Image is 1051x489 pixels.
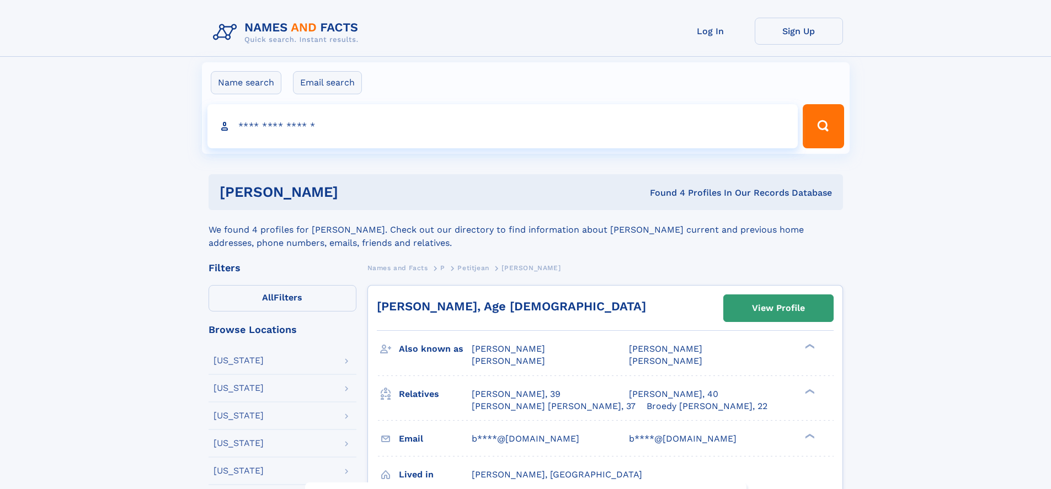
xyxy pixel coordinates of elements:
[377,299,646,313] a: [PERSON_NAME], Age [DEMOGRAPHIC_DATA]
[472,343,545,354] span: [PERSON_NAME]
[457,264,489,272] span: Petitjean
[472,388,561,400] a: [PERSON_NAME], 39
[293,71,362,94] label: Email search
[211,71,281,94] label: Name search
[214,466,264,475] div: [US_STATE]
[209,285,356,311] label: Filters
[214,439,264,448] div: [US_STATE]
[803,104,844,148] button: Search Button
[629,356,702,366] span: [PERSON_NAME]
[724,295,833,321] a: View Profile
[647,400,767,412] a: Broedy [PERSON_NAME], 22
[399,340,472,358] h3: Also known as
[494,187,832,199] div: Found 4 Profiles In Our Records Database
[262,292,274,303] span: All
[209,325,356,335] div: Browse Locations
[220,185,494,199] h1: [PERSON_NAME]
[399,429,472,448] h3: Email
[666,18,755,45] a: Log In
[755,18,843,45] a: Sign Up
[752,295,805,321] div: View Profile
[209,18,367,47] img: Logo Names and Facts
[209,263,356,273] div: Filters
[440,261,445,275] a: P
[472,469,642,480] span: [PERSON_NAME], [GEOGRAPHIC_DATA]
[399,385,472,404] h3: Relatives
[457,261,489,275] a: Petitjean
[207,104,798,148] input: search input
[214,411,264,420] div: [US_STATE]
[802,432,815,439] div: ❯
[209,210,843,250] div: We found 4 profiles for [PERSON_NAME]. Check out our directory to find information about [PERSON_...
[214,384,264,393] div: [US_STATE]
[440,264,445,272] span: P
[214,356,264,365] div: [US_STATE]
[472,400,636,412] a: [PERSON_NAME] [PERSON_NAME], 37
[367,261,428,275] a: Names and Facts
[802,343,815,350] div: ❯
[502,264,561,272] span: [PERSON_NAME]
[802,388,815,395] div: ❯
[629,343,702,354] span: [PERSON_NAME]
[629,388,718,400] a: [PERSON_NAME], 40
[472,356,545,366] span: [PERSON_NAME]
[399,465,472,484] h3: Lived in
